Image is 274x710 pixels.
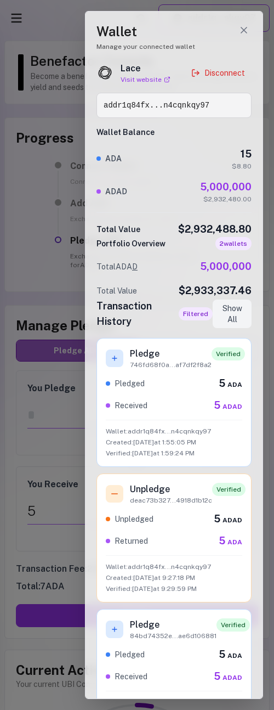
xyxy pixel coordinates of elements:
[96,238,165,249] h3: Portfolio Overview
[96,298,172,329] h2: Transaction History
[116,262,138,271] span: ADA
[130,483,212,496] h3: Unpledge
[106,698,242,707] p: Wallet: addr1q84fx...n4cqnkqy97
[106,573,242,582] p: Created: [DATE] at 9:27:18 PM
[96,64,114,82] img: Lace logo
[106,584,242,593] p: Verified: [DATE] at 9:29:59 PM
[115,671,147,682] span: Received
[212,483,246,496] span: Verified
[178,222,252,237] span: $2,932,488.80
[106,427,242,436] p: Wallet: addr1q84fx...n4cqnkqy97
[115,514,153,525] span: Unpledged
[227,652,242,660] span: ADA
[106,449,242,458] p: Verified: [DATE] at 1:59:24 PM
[130,496,212,505] p: deac73b327...4918d1b12c
[214,511,242,527] div: 5
[236,22,252,38] button: Close wallet drawer
[96,224,140,235] span: Total Value
[115,378,145,389] span: Pledged
[115,536,148,546] span: Returned
[214,669,242,684] div: 5
[130,632,216,640] p: 84bd74352e...ae6d106881
[96,261,138,272] span: Total
[106,562,242,571] p: Wallet: addr1q84fx...n4cqnkqy97
[213,300,252,328] button: Show All
[96,42,252,51] p: Manage your connected wallet
[121,62,170,75] div: Lace
[200,195,252,204] div: $2,932,480.00
[222,674,242,681] span: ADAD
[179,283,252,298] span: $2,933,337.46
[185,63,252,83] button: Disconnect
[105,186,127,197] span: ADAD
[216,618,250,632] span: Verified
[96,127,252,138] h4: Wallet Balance
[105,153,122,164] span: ADA
[132,262,138,271] span: D
[96,285,137,296] span: Total Value
[219,647,242,662] div: 5
[222,516,242,524] span: ADAD
[179,307,213,320] span: Filtered
[96,22,252,40] h1: Wallet
[222,403,242,410] span: ADAD
[200,179,252,195] div: 5,000,000
[232,146,252,162] div: 15
[130,360,212,369] p: 746fd68f0a...af7df2f8a2
[106,438,242,447] p: Created: [DATE] at 1:55:05 PM
[219,376,242,391] div: 5
[115,649,145,660] span: Pledged
[115,400,147,411] span: Received
[227,538,242,546] span: ADA
[130,347,212,360] h3: Pledge
[232,162,252,171] div: $8.80
[212,347,245,360] span: Verified
[215,237,252,250] span: 2 wallet s
[227,381,242,388] span: ADA
[130,618,216,632] h3: Pledge
[121,75,170,84] a: Visit website
[214,398,242,413] div: 5
[200,259,252,274] span: 5,000,000
[219,533,242,549] div: 5
[96,93,252,118] button: addr1q84fx...n4cqnkqy97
